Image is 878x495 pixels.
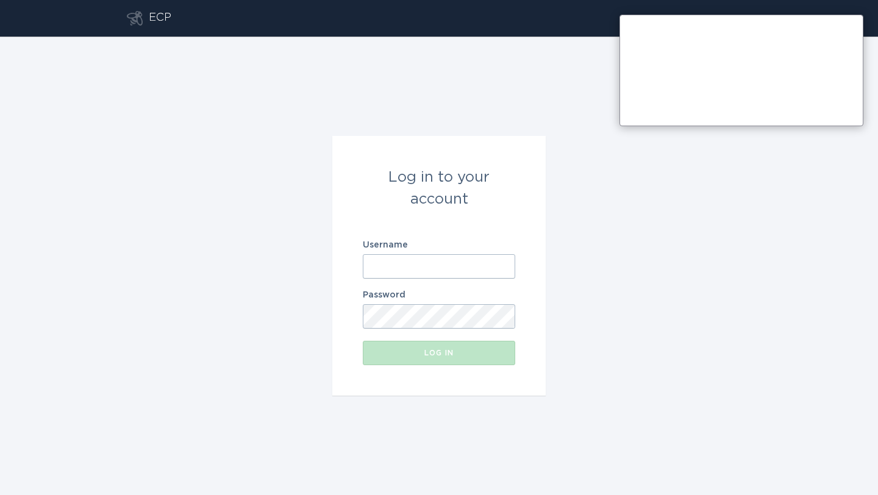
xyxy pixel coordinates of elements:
[363,341,515,365] button: Log in
[149,11,171,26] div: ECP
[369,349,509,357] div: Log in
[363,241,515,249] label: Username
[363,166,515,210] div: Log in to your account
[363,291,515,299] label: Password
[127,11,143,26] button: Go to dashboard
